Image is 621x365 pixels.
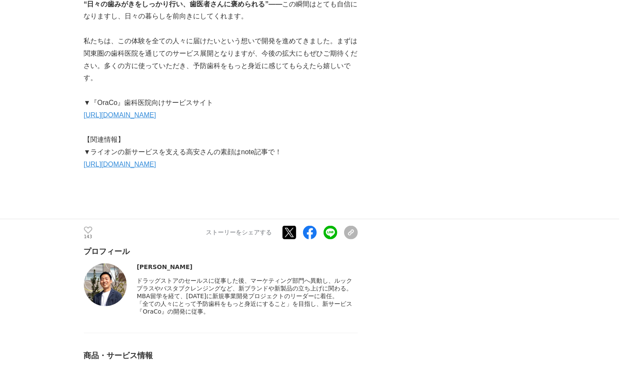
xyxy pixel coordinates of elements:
p: 私たちは、この体験を全ての人々に届けたいという想いで開発を進めてきました。まずは関東圏の歯科医院を通じてのサービス展開となりますが、今後の拡大にもぜひご期待ください。多くの方に使っていただき、予... [84,35,358,84]
span: ドラッグストアのセールスに従事した後、マーケティング部門へ異動し、ルックプラスやバスタブクレンジングなど、新ブランドや新製品の立ち上げに関わる。MBA留学を経て、[DATE]に新規事業開発プロジ... [137,277,353,299]
div: [PERSON_NAME] [137,263,358,270]
span: 「全ての人々にとって予防歯科をもっと身近にすること」を目指し、新サービス『OraCo』の開発に従事。 [137,300,353,315]
strong: “日々の歯みがきをしっかり行い、歯医者さんに褒められる”―― [84,0,282,8]
div: プロフィール [84,246,358,257]
p: ▼ライオンの新サービスを支える高安さんの素顔はnote記事で！ [84,146,358,159]
p: ストーリーをシェアする [206,229,272,236]
p: ▼『OraCo』歯科医院向けサービスサイト [84,97,358,109]
a: [URL][DOMAIN_NAME] [84,161,156,168]
img: thumbnail_f8612be0-0ecd-11f0-8814-6b478c3a1247.JPG [84,263,127,306]
p: 143 [84,235,92,239]
p: 【関連情報】 [84,134,358,146]
div: 商品・サービス情報 [84,350,358,361]
a: [URL][DOMAIN_NAME] [84,111,156,119]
